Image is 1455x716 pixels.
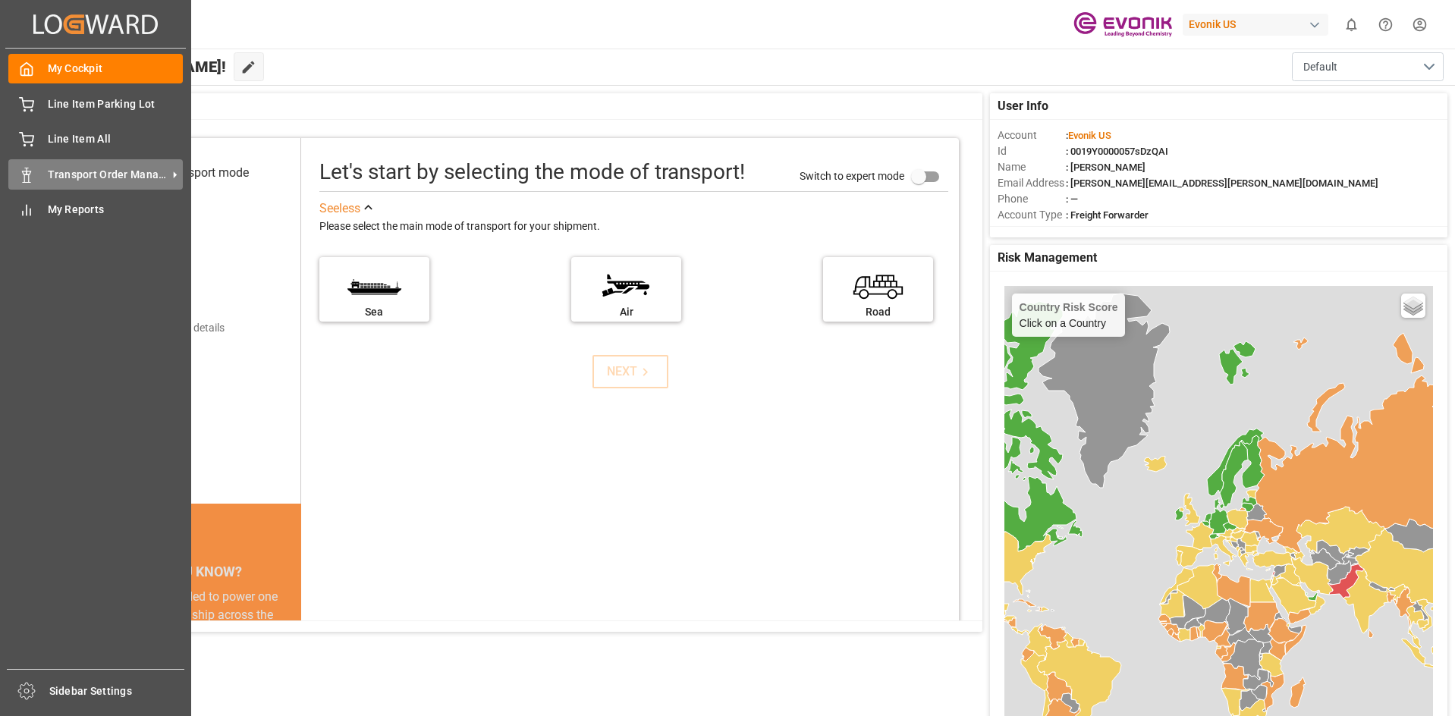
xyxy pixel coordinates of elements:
span: Email Address [998,175,1066,191]
span: Line Item All [48,131,184,147]
span: Name [998,159,1066,175]
a: My Reports [8,195,183,225]
a: Line Item Parking Lot [8,89,183,118]
div: Please select the main mode of transport for your shipment. [319,218,948,236]
h4: Country Risk Score [1020,301,1118,313]
div: Let's start by selecting the mode of transport! [319,156,745,188]
button: open menu [1292,52,1444,81]
button: Help Center [1369,8,1403,42]
span: : [1066,130,1111,141]
div: Click on a Country [1020,301,1118,329]
div: Evonik US [1183,14,1328,36]
button: Evonik US [1183,10,1334,39]
div: NEXT [607,363,653,381]
span: Transport Order Management [48,167,168,183]
a: Line Item All [8,124,183,154]
div: See less [319,199,360,218]
button: next slide / item [280,588,301,715]
span: My Cockpit [48,61,184,77]
span: Account Type [998,207,1066,223]
button: NEXT [592,355,668,388]
span: Id [998,143,1066,159]
div: DID YOU KNOW? [82,556,301,588]
div: Air [579,304,674,320]
img: Evonik-brand-mark-Deep-Purple-RGB.jpeg_1700498283.jpeg [1073,11,1172,38]
span: : Freight Forwarder [1066,209,1149,221]
div: Road [831,304,925,320]
div: Sea [327,304,422,320]
span: : [PERSON_NAME][EMAIL_ADDRESS][PERSON_NAME][DOMAIN_NAME] [1066,177,1378,189]
span: Sidebar Settings [49,683,185,699]
span: User Info [998,97,1048,115]
span: Phone [998,191,1066,207]
span: Switch to expert mode [800,169,904,181]
span: : [PERSON_NAME] [1066,162,1145,173]
span: Line Item Parking Lot [48,96,184,112]
a: My Cockpit [8,54,183,83]
div: The energy needed to power one large container ship across the ocean in a single day is the same ... [100,588,283,697]
a: Layers [1401,294,1425,318]
span: : — [1066,193,1078,205]
span: My Reports [48,202,184,218]
span: : 0019Y0000057sDzQAI [1066,146,1168,157]
span: Hello [PERSON_NAME]! [63,52,226,81]
span: Evonik US [1068,130,1111,141]
span: Risk Management [998,249,1097,267]
span: Default [1303,59,1337,75]
span: Account [998,127,1066,143]
button: show 0 new notifications [1334,8,1369,42]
